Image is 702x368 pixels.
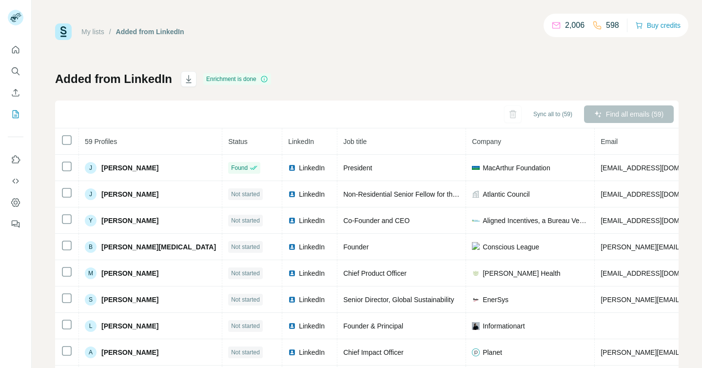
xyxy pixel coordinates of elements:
[228,138,248,145] span: Status
[8,172,23,190] button: Use Surfe API
[288,138,314,145] span: LinkedIn
[635,19,681,32] button: Buy credits
[472,269,480,277] img: company-logo
[101,163,158,173] span: [PERSON_NAME]
[299,348,325,357] span: LinkedIn
[101,216,158,225] span: [PERSON_NAME]
[288,322,296,330] img: LinkedIn logo
[343,217,409,225] span: Co-Founder and CEO
[483,268,561,278] span: [PERSON_NAME] Health
[8,194,23,211] button: Dashboard
[483,348,502,357] span: Planet
[299,163,325,173] span: LinkedIn
[81,28,104,36] a: My lists
[288,190,296,198] img: LinkedIn logo
[299,268,325,278] span: LinkedIn
[343,138,367,145] span: Job title
[472,322,480,330] img: company-logo
[483,321,525,331] span: Informationart
[109,27,111,37] li: /
[526,107,579,122] button: Sync all to (59)
[288,217,296,225] img: LinkedIn logo
[483,189,530,199] span: Atlantic Council
[533,110,572,119] span: Sync all to (59)
[483,216,588,225] span: Aligned Incentives, a Bureau Veritas company
[85,294,97,306] div: S
[299,216,325,225] span: LinkedIn
[231,243,260,251] span: Not started
[85,215,97,226] div: Y
[231,348,260,357] span: Not started
[203,73,271,85] div: Enrichment is done
[483,242,539,252] span: Conscious League
[231,269,260,278] span: Not started
[101,268,158,278] span: [PERSON_NAME]
[472,217,480,225] img: company-logo
[85,347,97,358] div: A
[343,296,454,304] span: Senior Director, Global Sustainability
[8,215,23,233] button: Feedback
[565,20,585,31] p: 2,006
[288,296,296,304] img: LinkedIn logo
[472,296,480,304] img: company-logo
[101,321,158,331] span: [PERSON_NAME]
[231,322,260,330] span: Not started
[299,242,325,252] span: LinkedIn
[472,164,480,172] img: company-logo
[288,164,296,172] img: LinkedIn logo
[483,295,508,305] span: EnerSys
[343,269,407,277] span: Chief Product Officer
[231,216,260,225] span: Not started
[288,348,296,356] img: LinkedIn logo
[231,295,260,304] span: Not started
[85,241,97,253] div: B
[101,189,158,199] span: [PERSON_NAME]
[472,242,480,252] img: company-logo
[299,321,325,331] span: LinkedIn
[483,163,550,173] span: MacArthur Foundation
[472,138,501,145] span: Company
[116,27,184,37] div: Added from LinkedIn
[85,138,117,145] span: 59 Profiles
[8,151,23,168] button: Use Surfe on LinkedIn
[101,242,216,252] span: [PERSON_NAME][MEDICAL_DATA]
[101,348,158,357] span: [PERSON_NAME]
[231,164,248,172] span: Found
[55,23,72,40] img: Surfe Logo
[85,162,97,174] div: J
[299,189,325,199] span: LinkedIn
[601,138,618,145] span: Email
[55,71,172,87] h1: Added from LinkedIn
[8,84,23,102] button: Enrich CSV
[231,190,260,199] span: Not started
[299,295,325,305] span: LinkedIn
[8,105,23,123] button: My lists
[8,62,23,80] button: Search
[288,243,296,251] img: LinkedIn logo
[343,243,369,251] span: Founder
[343,348,403,356] span: Chief Impact Officer
[288,269,296,277] img: LinkedIn logo
[343,322,403,330] span: Founder & Principal
[472,348,480,356] img: company-logo
[101,295,158,305] span: [PERSON_NAME]
[343,190,512,198] span: Non-Residential Senior Fellow for the Global China Hub
[8,41,23,59] button: Quick start
[85,267,97,279] div: M
[343,164,372,172] span: President
[85,320,97,332] div: L
[85,188,97,200] div: J
[606,20,619,31] p: 598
